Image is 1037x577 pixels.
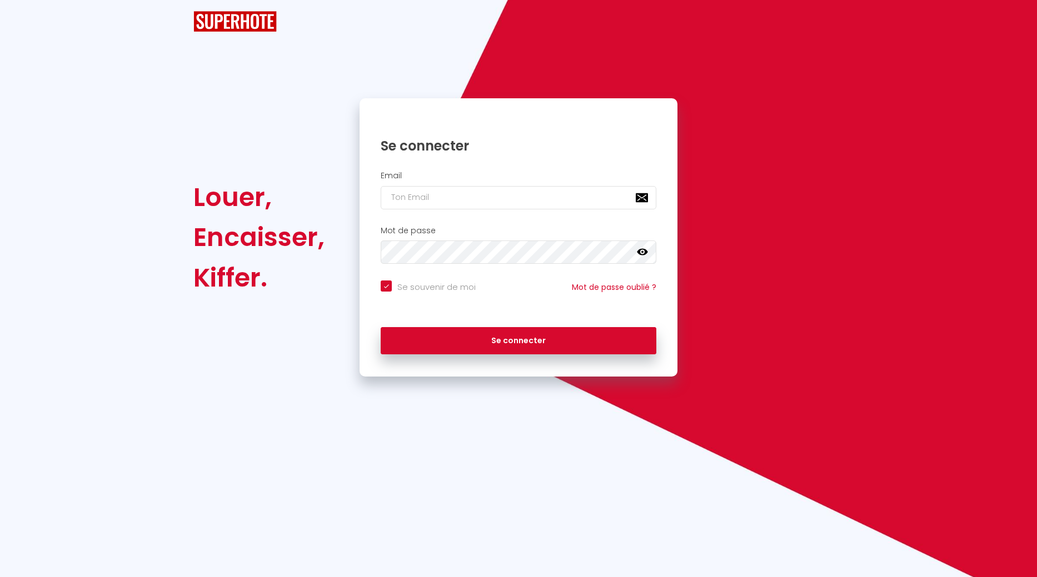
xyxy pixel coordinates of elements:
div: Encaisser, [193,217,325,257]
div: Louer, [193,177,325,217]
a: Mot de passe oublié ? [572,282,656,293]
div: Kiffer. [193,258,325,298]
button: Se connecter [381,327,656,355]
img: SuperHote logo [193,11,277,32]
h2: Mot de passe [381,226,656,235]
input: Ton Email [381,186,656,209]
h1: Se connecter [381,137,656,154]
h2: Email [381,171,656,180]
